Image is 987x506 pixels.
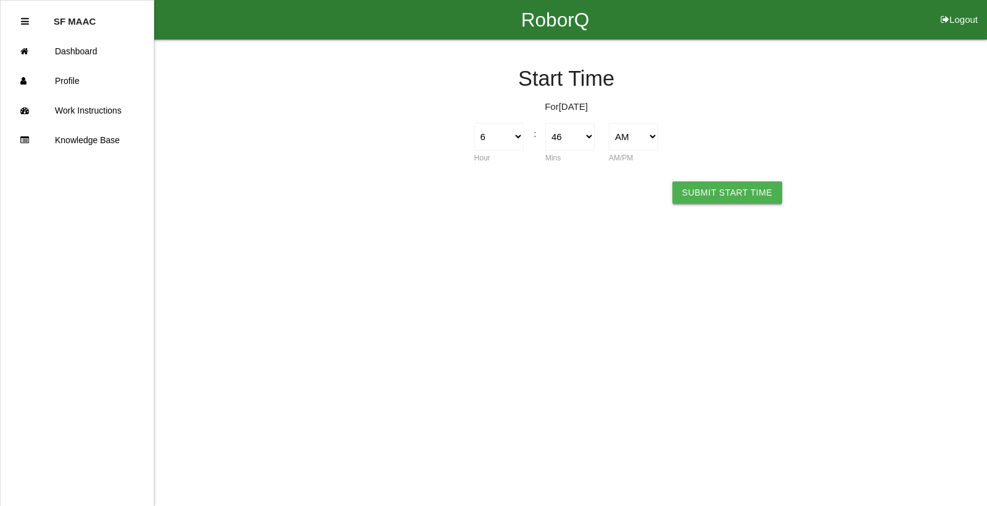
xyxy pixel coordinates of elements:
div: Close [21,7,29,36]
label: Hour [474,154,490,162]
label: AM/PM [609,154,633,162]
div: : [531,123,538,141]
p: For [DATE] [185,100,948,114]
p: SF MAAC [54,7,96,27]
a: Work Instructions [1,96,154,125]
a: Dashboard [1,36,154,66]
h4: Start Time [185,67,948,91]
a: Knowledge Base [1,125,154,155]
button: Submit Start Time [672,181,782,204]
label: Mins [545,154,561,162]
a: Profile [1,66,154,96]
